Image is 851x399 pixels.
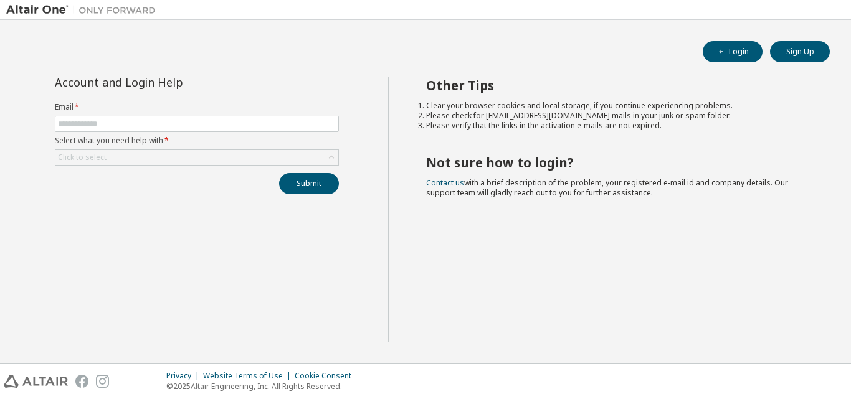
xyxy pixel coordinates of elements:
[426,177,464,188] a: Contact us
[55,77,282,87] div: Account and Login Help
[55,136,339,146] label: Select what you need help with
[4,375,68,388] img: altair_logo.svg
[75,375,88,388] img: facebook.svg
[295,371,359,381] div: Cookie Consent
[6,4,162,16] img: Altair One
[58,153,107,162] div: Click to select
[203,371,295,381] div: Website Terms of Use
[279,173,339,194] button: Submit
[426,154,808,171] h2: Not sure how to login?
[426,121,808,131] li: Please verify that the links in the activation e-mails are not expired.
[55,150,338,165] div: Click to select
[426,101,808,111] li: Clear your browser cookies and local storage, if you continue experiencing problems.
[703,41,763,62] button: Login
[166,371,203,381] div: Privacy
[426,111,808,121] li: Please check for [EMAIL_ADDRESS][DOMAIN_NAME] mails in your junk or spam folder.
[55,102,339,112] label: Email
[426,77,808,93] h2: Other Tips
[166,381,359,392] p: © 2025 Altair Engineering, Inc. All Rights Reserved.
[426,177,788,198] span: with a brief description of the problem, your registered e-mail id and company details. Our suppo...
[770,41,830,62] button: Sign Up
[96,375,109,388] img: instagram.svg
